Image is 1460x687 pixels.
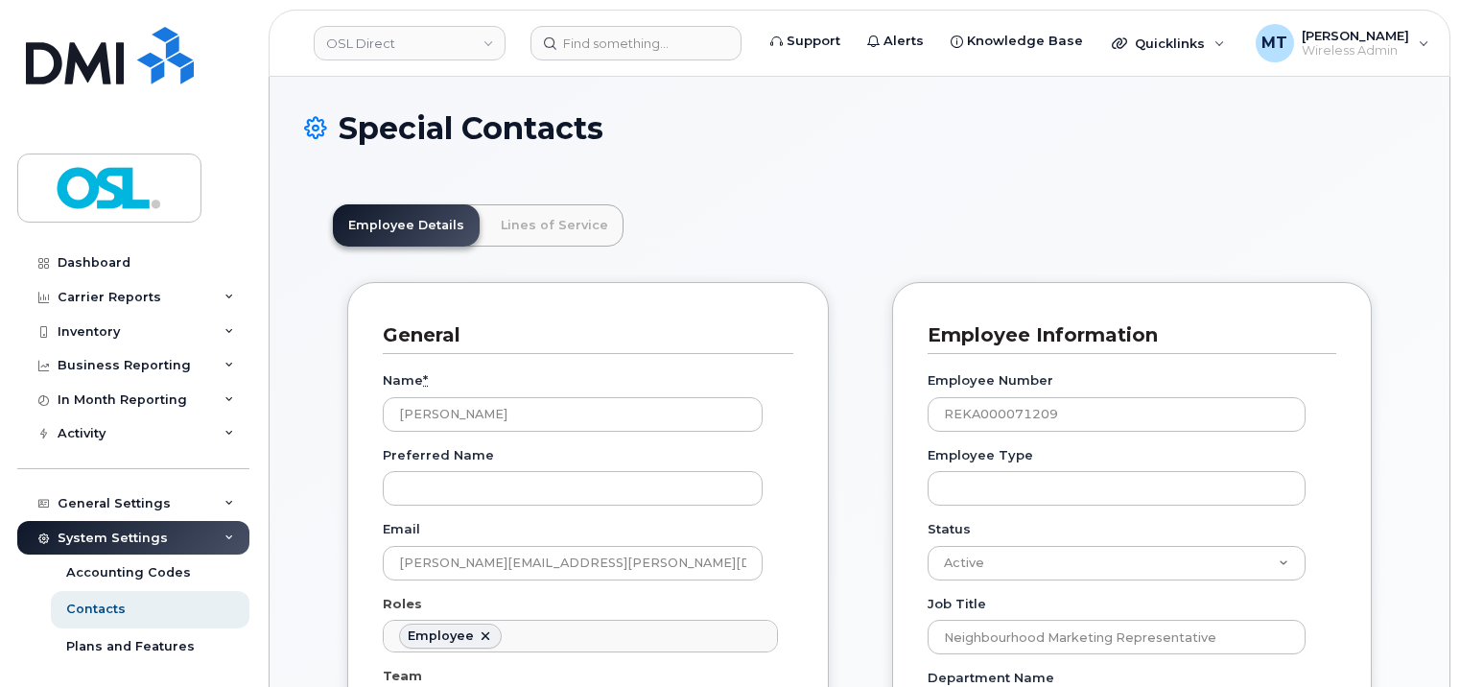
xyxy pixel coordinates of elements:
h1: Special Contacts [304,111,1415,145]
div: Employee [408,628,474,644]
label: Employee Type [928,446,1033,464]
h3: General [383,322,779,348]
a: Employee Details [333,204,480,247]
label: Team [383,667,422,685]
a: Lines of Service [485,204,624,247]
label: Department Name [928,669,1054,687]
label: Name [383,371,428,390]
abbr: required [423,372,428,388]
label: Employee Number [928,371,1053,390]
label: Preferred Name [383,446,494,464]
label: Roles [383,595,422,613]
label: Status [928,520,971,538]
label: Email [383,520,420,538]
label: Job Title [928,595,986,613]
h3: Employee Information [928,322,1322,348]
